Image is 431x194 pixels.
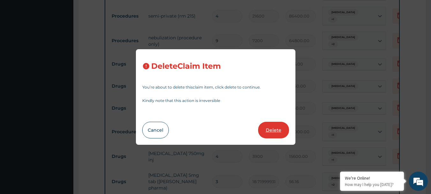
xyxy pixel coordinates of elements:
[258,122,289,138] button: Delete
[33,36,107,44] div: Chat with us now
[142,99,289,103] p: Kindly note that this action is irreversible
[345,182,399,187] p: How may I help you today?
[142,85,289,89] p: You’re about to delete this claim item , click delete to continue.
[12,32,26,48] img: d_794563401_company_1708531726252_794563401
[105,3,120,19] div: Minimize live chat window
[37,57,88,121] span: We're online!
[151,62,221,71] h3: Delete Claim Item
[345,175,399,181] div: We're Online!
[3,128,122,150] textarea: Type your message and hit 'Enter'
[142,122,169,138] button: Cancel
